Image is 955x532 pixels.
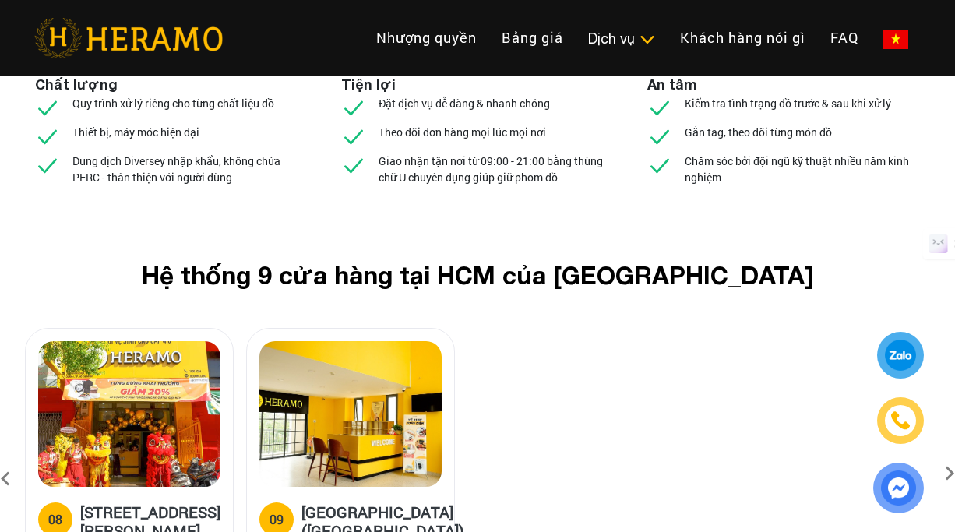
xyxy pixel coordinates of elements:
p: Kiểm tra tình trạng đồ trước & sau khi xử lý [685,95,891,111]
p: Đặt dịch vụ dễ dàng & nhanh chóng [379,95,550,111]
p: Giao nhận tận nơi từ 09:00 - 21:00 bằng thùng chữ U chuyên dụng giúp giữ phom đồ [379,153,614,185]
a: Bảng giá [489,21,576,55]
li: Tiện lợi [341,74,396,95]
img: heramo-398-duong-hoang-dieu-phuong-2-quan-4 [38,341,220,487]
a: Khách hàng nói gì [668,21,818,55]
img: subToggleIcon [639,32,655,48]
img: heramo-logo.png [34,18,223,58]
img: checked.svg [35,153,60,178]
p: Theo dõi đơn hàng mọi lúc mọi nơi [379,124,546,140]
img: checked.svg [35,124,60,149]
a: Nhượng quyền [364,21,489,55]
p: Chăm sóc bởi đội ngũ kỹ thuật nhiều năm kinh nghiệm [685,153,920,185]
div: 09 [270,510,284,529]
h2: Hệ thống 9 cửa hàng tại HCM của [GEOGRAPHIC_DATA] [50,260,905,290]
li: Chất lượng [35,74,118,95]
a: FAQ [818,21,871,55]
div: Dịch vụ [588,28,655,49]
img: checked.svg [647,124,672,149]
img: checked.svg [341,124,366,149]
img: checked.svg [35,95,60,120]
img: checked.svg [341,95,366,120]
img: phone-icon [889,408,913,432]
div: 08 [48,510,62,529]
img: heramo-parc-villa-dai-phuoc-island-dong-nai [259,341,442,487]
p: Quy trình xử lý riêng cho từng chất liệu đồ [72,95,274,111]
p: Gắn tag, theo dõi từng món đồ [685,124,832,140]
img: checked.svg [647,153,672,178]
img: checked.svg [341,153,366,178]
img: checked.svg [647,95,672,120]
p: Thiết bị, máy móc hiện đại [72,124,199,140]
p: Dung dịch Diversey nhập khẩu, không chứa PERC - thân thiện với người dùng [72,153,308,185]
a: phone-icon [877,397,924,444]
img: vn-flag.png [883,30,908,49]
li: An tâm [647,74,697,95]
